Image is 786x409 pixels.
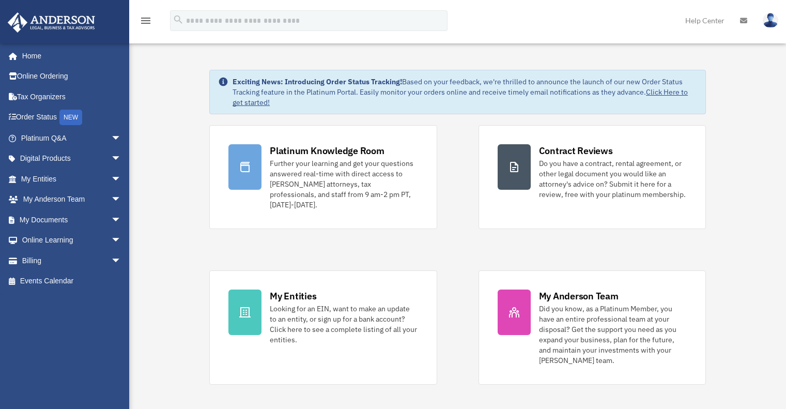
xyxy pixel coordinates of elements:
a: My Documentsarrow_drop_down [7,209,137,230]
div: Further your learning and get your questions answered real-time with direct access to [PERSON_NAM... [270,158,418,210]
div: NEW [59,110,82,125]
a: My Anderson Team Did you know, as a Platinum Member, you have an entire professional team at your... [479,270,706,385]
a: Contract Reviews Do you have a contract, rental agreement, or other legal document you would like... [479,125,706,229]
a: Platinum Knowledge Room Further your learning and get your questions answered real-time with dire... [209,125,437,229]
a: Events Calendar [7,271,137,292]
a: menu [140,18,152,27]
span: arrow_drop_down [111,230,132,251]
a: Order StatusNEW [7,107,137,128]
div: Platinum Knowledge Room [270,144,384,157]
i: menu [140,14,152,27]
a: Online Learningarrow_drop_down [7,230,137,251]
a: Online Ordering [7,66,137,87]
a: My Entitiesarrow_drop_down [7,169,137,189]
div: My Entities [270,290,316,302]
div: Looking for an EIN, want to make an update to an entity, or sign up for a bank account? Click her... [270,304,418,345]
a: My Entities Looking for an EIN, want to make an update to an entity, or sign up for a bank accoun... [209,270,437,385]
span: arrow_drop_down [111,169,132,190]
a: Billingarrow_drop_down [7,250,137,271]
div: My Anderson Team [539,290,619,302]
a: Click Here to get started! [233,87,688,107]
div: Do you have a contract, rental agreement, or other legal document you would like an attorney's ad... [539,158,687,200]
span: arrow_drop_down [111,250,132,271]
a: Platinum Q&Aarrow_drop_down [7,128,137,148]
img: Anderson Advisors Platinum Portal [5,12,98,33]
span: arrow_drop_down [111,189,132,210]
span: arrow_drop_down [111,209,132,231]
a: My Anderson Teamarrow_drop_down [7,189,137,210]
img: User Pic [763,13,778,28]
a: Digital Productsarrow_drop_down [7,148,137,169]
div: Contract Reviews [539,144,613,157]
i: search [173,14,184,25]
div: Based on your feedback, we're thrilled to announce the launch of our new Order Status Tracking fe... [233,77,697,108]
span: arrow_drop_down [111,128,132,149]
div: Did you know, as a Platinum Member, you have an entire professional team at your disposal? Get th... [539,304,687,366]
span: arrow_drop_down [111,148,132,170]
a: Home [7,46,132,66]
a: Tax Organizers [7,86,137,107]
strong: Exciting News: Introducing Order Status Tracking! [233,77,402,86]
